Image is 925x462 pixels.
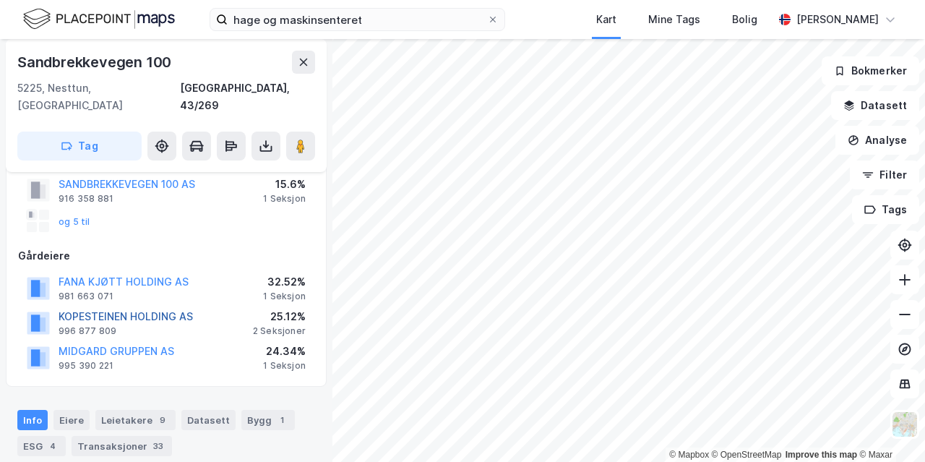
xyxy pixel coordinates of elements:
[263,343,306,360] div: 24.34%
[180,80,315,114] div: [GEOGRAPHIC_DATA], 43/269
[712,450,782,460] a: OpenStreetMap
[72,436,172,456] div: Transaksjoner
[732,11,757,28] div: Bolig
[17,132,142,161] button: Tag
[263,176,306,193] div: 15.6%
[648,11,700,28] div: Mine Tags
[59,360,113,372] div: 995 390 221
[835,126,919,155] button: Analyse
[23,7,175,32] img: logo.f888ab2527a4732fd821a326f86c7f29.svg
[17,51,174,74] div: Sandbrekkevegen 100
[46,439,60,453] div: 4
[669,450,709,460] a: Mapbox
[253,325,306,337] div: 2 Seksjoner
[95,410,176,430] div: Leietakere
[852,195,919,224] button: Tags
[59,291,113,302] div: 981 663 071
[263,273,306,291] div: 32.52%
[853,393,925,462] iframe: Chat Widget
[253,308,306,325] div: 25.12%
[155,413,170,427] div: 9
[181,410,236,430] div: Datasett
[263,360,306,372] div: 1 Seksjon
[822,56,919,85] button: Bokmerker
[17,80,180,114] div: 5225, Nesttun, [GEOGRAPHIC_DATA]
[263,193,306,205] div: 1 Seksjon
[228,9,487,30] input: Søk på adresse, matrikkel, gårdeiere, leietakere eller personer
[275,413,289,427] div: 1
[59,325,116,337] div: 996 877 809
[263,291,306,302] div: 1 Seksjon
[850,161,919,189] button: Filter
[786,450,857,460] a: Improve this map
[59,193,113,205] div: 916 358 881
[831,91,919,120] button: Datasett
[53,410,90,430] div: Eiere
[150,439,166,453] div: 33
[853,393,925,462] div: Kontrollprogram for chat
[17,410,48,430] div: Info
[17,436,66,456] div: ESG
[596,11,616,28] div: Kart
[796,11,879,28] div: [PERSON_NAME]
[18,247,314,265] div: Gårdeiere
[241,410,295,430] div: Bygg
